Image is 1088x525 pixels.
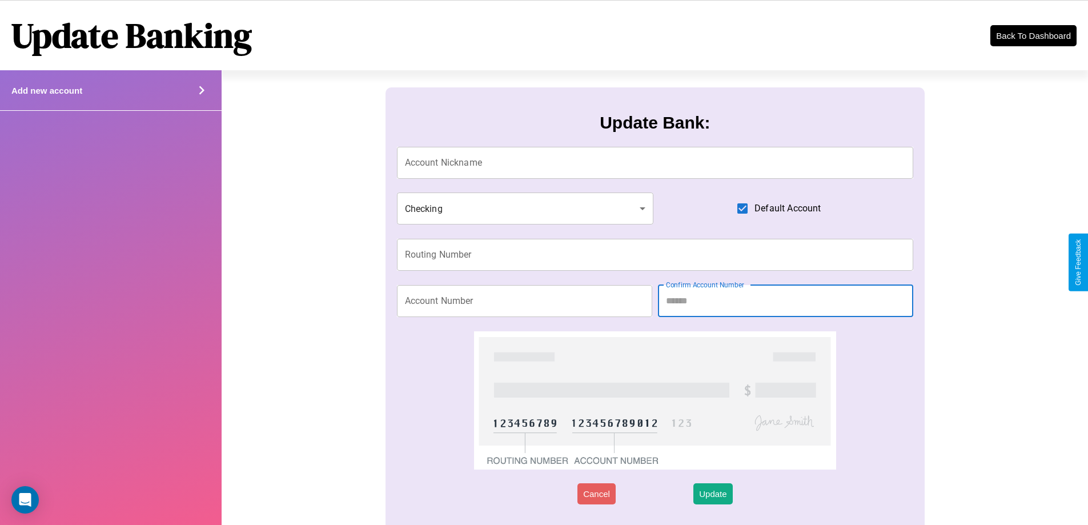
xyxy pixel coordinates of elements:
[397,193,654,225] div: Checking
[474,331,836,470] img: check
[600,113,710,133] h3: Update Bank:
[754,202,821,215] span: Default Account
[666,280,744,290] label: Confirm Account Number
[11,486,39,514] div: Open Intercom Messenger
[990,25,1077,46] button: Back To Dashboard
[693,483,732,504] button: Update
[1074,239,1082,286] div: Give Feedback
[11,86,82,95] h4: Add new account
[577,483,616,504] button: Cancel
[11,12,252,59] h1: Update Banking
